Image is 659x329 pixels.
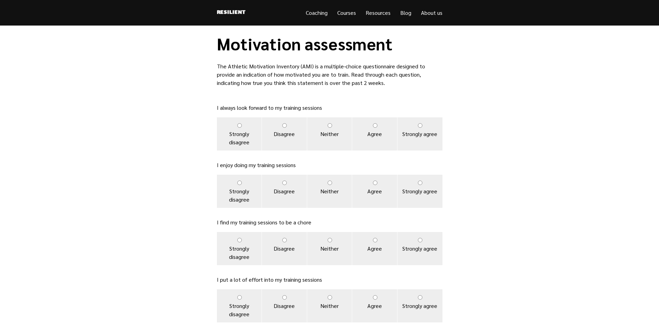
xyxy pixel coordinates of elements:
[328,123,332,128] input: Neither
[421,9,442,16] a: About us
[307,175,352,208] label: Neither
[307,289,352,322] label: Neither
[282,295,287,300] input: Disagree
[328,181,332,185] input: Neither
[328,238,332,242] input: Neither
[282,181,287,185] input: Disagree
[237,181,242,185] input: Strongly disagree
[262,289,307,322] label: Disagree
[237,123,242,128] input: Strongly disagree
[418,181,422,185] input: Strongly agree
[262,117,307,151] label: Disagree
[418,295,422,300] input: Strongly agree
[217,117,262,151] label: Strongly disagree
[217,275,442,284] p: I put a lot of effort into my training sessions
[352,175,397,208] label: Agree
[217,161,442,169] p: I enjoy doing my training sessions
[337,9,356,16] a: Courses
[397,175,442,208] label: Strongly agree
[328,295,332,300] input: Neither
[237,238,242,242] input: Strongly disagree
[282,238,287,242] input: Disagree
[373,295,377,300] input: Agree
[217,232,262,265] label: Strongly disagree
[400,9,411,16] a: Blog
[217,104,442,112] p: I always look forward to my training sessions
[307,232,352,265] label: Neither
[352,232,397,265] label: Agree
[418,123,422,128] input: Strongly agree
[373,238,377,242] input: Agree
[307,117,352,151] label: Neither
[237,295,242,300] input: Strongly disagree
[366,9,391,16] a: Resources
[217,62,442,87] p: The Athletic Motivation Inventory (AMI) is a multiple-choice questionnaire designed to provide an...
[306,9,328,16] a: Coaching
[217,8,246,17] a: Resilient
[397,117,442,151] label: Strongly agree
[282,123,287,128] input: Disagree
[217,34,442,54] h1: Motivation assessment
[373,181,377,185] input: Agree
[373,123,377,128] input: Agree
[217,175,262,208] label: Strongly disagree
[352,117,397,151] label: Agree
[397,289,442,322] label: Strongly agree
[262,232,307,265] label: Disagree
[217,289,262,322] label: Strongly disagree
[397,232,442,265] label: Strongly agree
[418,238,422,242] input: Strongly agree
[217,218,442,226] p: I find my training sessions to be a chore
[262,175,307,208] label: Disagree
[352,289,397,322] label: Agree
